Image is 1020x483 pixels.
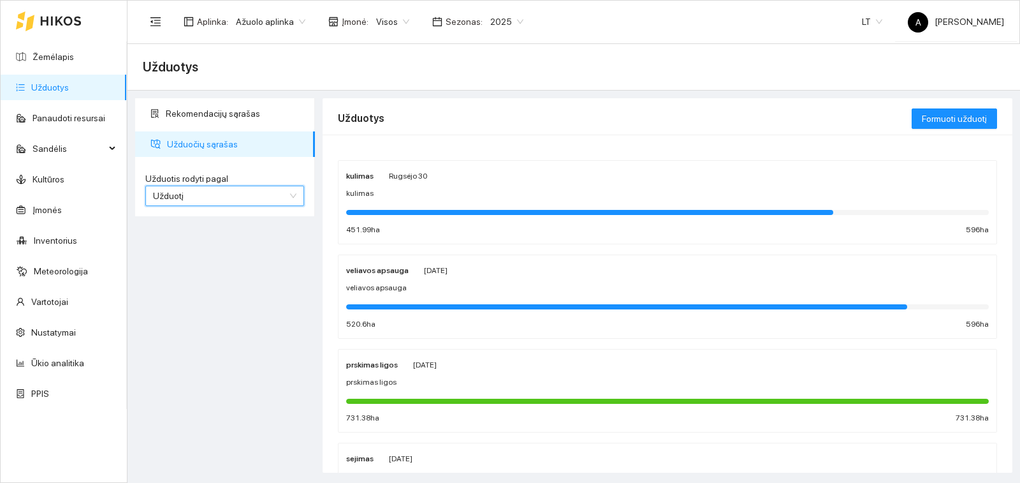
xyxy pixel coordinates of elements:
[34,235,77,246] a: Inventorius
[346,376,397,389] span: prskimas ligos
[346,188,374,200] span: kulimas
[346,360,398,369] strong: prskimas ligos
[31,297,68,307] a: Vartotojai
[338,160,997,244] a: kulimasRugsėjo 30kulimas451.99ha596ha
[346,412,379,424] span: 731.38 ha
[150,16,161,27] span: menu-fold
[33,136,105,161] span: Sandėlis
[184,17,194,27] span: layout
[346,454,374,463] strong: sejimas
[34,266,88,276] a: Meteorologija
[143,9,168,34] button: menu-fold
[31,327,76,338] a: Nustatymai
[446,15,483,29] span: Sezonas :
[912,108,997,129] button: Formuoti užduotį
[424,266,448,275] span: [DATE]
[338,100,912,137] div: Užduotys
[922,112,987,126] span: Formuoti užduotį
[346,172,374,181] strong: kulimas
[150,109,159,118] span: solution
[33,113,105,123] a: Panaudoti resursai
[389,172,427,181] span: Rugsėjo 30
[31,358,84,368] a: Ūkio analitika
[346,318,375,331] span: 520.6 ha
[915,12,921,33] span: A
[908,17,1004,27] span: [PERSON_NAME]
[966,318,989,331] span: 596 ha
[33,174,64,184] a: Kultūros
[166,101,305,126] span: Rekomendacijų sąrašas
[145,172,304,186] label: Užduotis rodyti pagal
[31,82,69,93] a: Užduotys
[956,412,989,424] span: 731.38 ha
[143,57,198,77] span: Užduotys
[338,349,997,433] a: prskimas ligos[DATE]prskimas ligos731.38ha731.38ha
[167,131,305,157] span: Užduočių sąrašas
[33,205,62,215] a: Įmonės
[432,17,442,27] span: calendar
[31,389,49,399] a: PPIS
[389,454,412,463] span: [DATE]
[328,17,339,27] span: shop
[413,360,437,369] span: [DATE]
[862,12,882,31] span: LT
[153,191,184,201] span: Užduotį
[346,470,373,482] span: sejimas
[338,255,997,339] a: veliavos apsauga[DATE]veliavos apsauga520.6ha596ha
[966,224,989,236] span: 596 ha
[33,52,74,62] a: Žemėlapis
[346,266,409,275] strong: veliavos apsauga
[197,15,228,29] span: Aplinka :
[236,12,305,31] span: Ažuolo aplinka
[490,12,523,31] span: 2025
[342,15,368,29] span: Įmonė :
[346,224,380,236] span: 451.99 ha
[376,12,409,31] span: Visos
[346,282,407,294] span: veliavos apsauga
